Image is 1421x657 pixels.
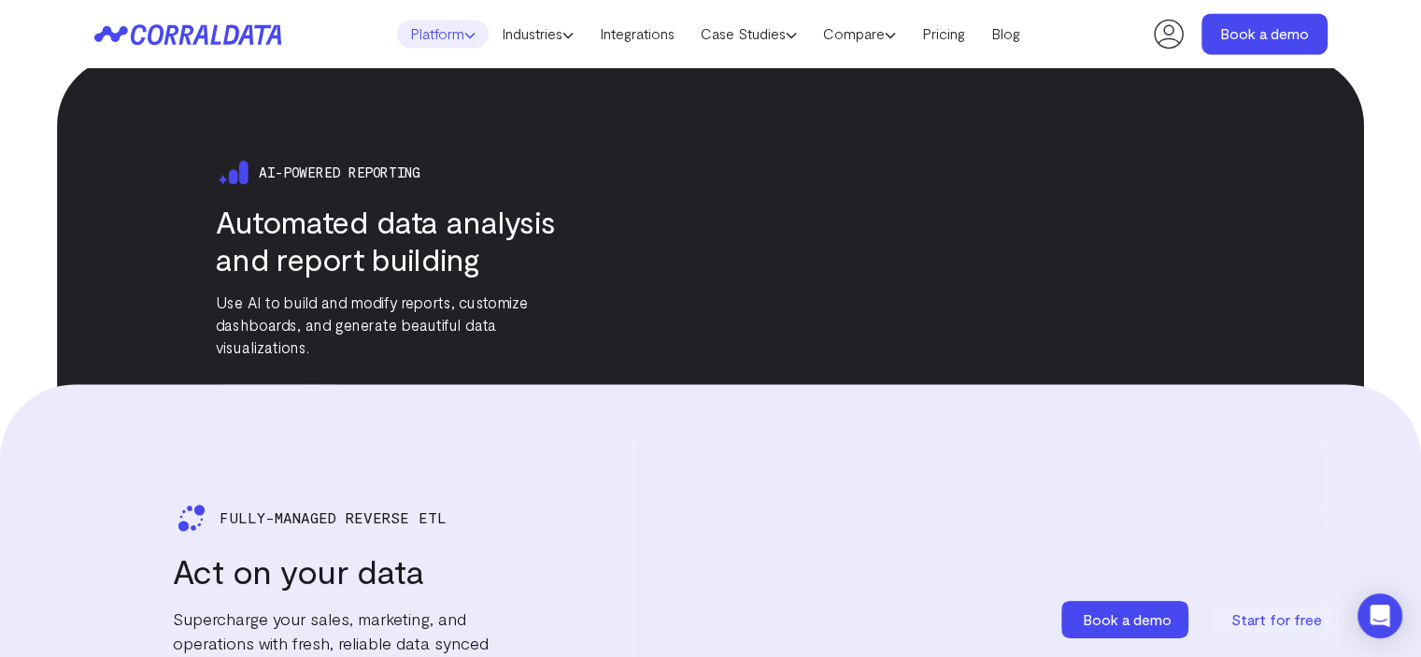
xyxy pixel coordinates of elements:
a: Compare [810,20,909,48]
a: Platform [397,20,489,48]
a: Pricing [909,20,978,48]
a: Book a demo [1061,601,1192,638]
h3: Act on your data [173,550,543,592]
a: Book a demo [1201,13,1328,54]
span: Book a demo [1083,610,1172,628]
a: Case Studies [688,20,810,48]
a: Integrations [587,20,688,48]
div: Open Intercom Messenger [1357,593,1402,638]
p: Use AI to build and modify reports, customize dashboards, and generate beautiful data visualizati... [216,291,556,358]
span: Start for free [1231,610,1322,628]
span: Fully-managed Reverse Etl [220,509,447,526]
h3: Automated data analysis and report building [216,202,556,278]
a: Industries [489,20,587,48]
span: Ai-powered reporting [259,164,420,179]
a: Blog [978,20,1033,48]
a: Start for free [1211,601,1342,638]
